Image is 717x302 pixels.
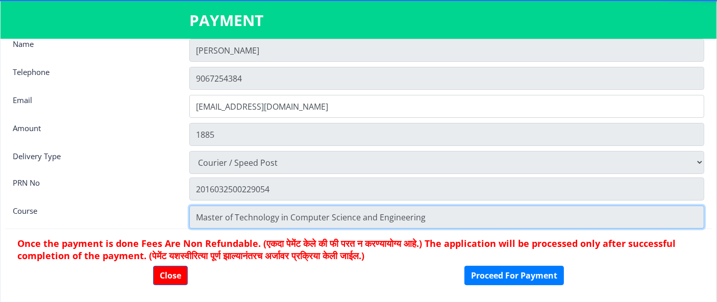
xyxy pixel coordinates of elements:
div: Course [5,206,182,226]
div: Name [5,39,182,59]
input: Name [189,39,704,62]
div: Telephone [5,67,182,87]
input: Amount [189,123,704,146]
button: Close [153,266,188,285]
input: Email [189,95,704,118]
input: Zipcode [189,178,704,200]
div: Amount [5,123,182,143]
div: Delivery Type [5,151,182,171]
input: Zipcode [189,206,704,229]
h6: Once the payment is done Fees Are Non Refundable. (एकदा पेमेंट केले की फी परत न करण्यायोग्य आहे.)... [17,237,700,262]
input: Telephone [189,67,704,90]
div: PRN No [5,178,182,198]
button: Proceed For Payment [464,266,564,285]
div: Email [5,95,182,115]
h3: PAYMENT [189,10,528,31]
